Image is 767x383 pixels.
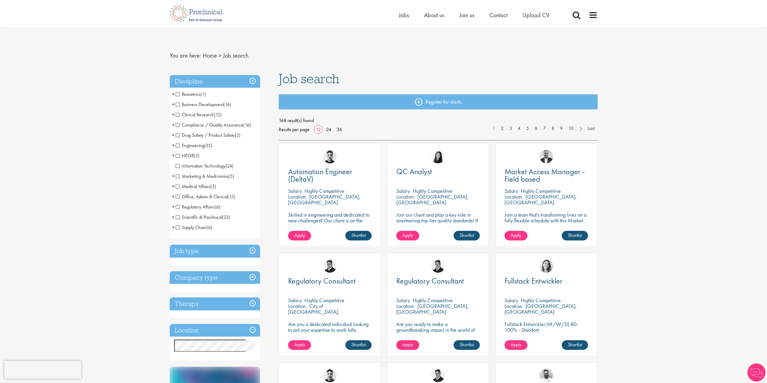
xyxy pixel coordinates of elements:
a: Shortlist [454,231,480,240]
a: Shortlist [562,340,588,350]
a: 5 [523,125,532,132]
span: + [172,192,175,201]
p: Highly Competitive [521,297,561,304]
span: Engineering [176,142,204,149]
a: Shortlist [345,231,372,240]
p: Highly Competitive [413,297,453,304]
span: Compliance / Quality Assurance [176,122,251,128]
a: Apply [396,231,419,240]
span: Market Access Manager - Field based [505,166,585,184]
a: 3 [506,125,515,132]
span: Engineering [176,142,212,149]
span: Office, Admin & Clerical [176,193,228,200]
a: 12 [314,126,323,133]
a: Dean Fisher [323,150,337,163]
span: (1) [200,91,206,97]
span: Fullstack Entwickler [505,276,562,286]
p: City of [GEOGRAPHIC_DATA], [GEOGRAPHIC_DATA] [288,303,339,321]
span: Salary [288,187,302,194]
img: Emile De Beer [539,369,553,382]
span: Business Development [176,101,231,108]
span: + [172,182,175,191]
span: Regulatory Consultant [396,276,464,286]
span: (35) [204,142,212,149]
span: + [172,171,175,181]
span: Apply [511,232,521,238]
p: [GEOGRAPHIC_DATA], [GEOGRAPHIC_DATA] [288,193,360,206]
p: [GEOGRAPHIC_DATA], [GEOGRAPHIC_DATA] [505,193,577,206]
span: Scientific & Preclinical [176,214,230,220]
a: QC Analyst [396,168,480,175]
a: Jobs [399,11,409,19]
p: Highly Competitive [304,187,344,194]
a: Apply [505,340,527,350]
span: HEOR [176,152,194,159]
span: Marketing & Medcomms [176,173,234,179]
a: 8 [549,125,557,132]
img: Peter Duvall [431,369,445,382]
p: [GEOGRAPHIC_DATA], [GEOGRAPHIC_DATA] [396,193,469,206]
span: Clinical Research [176,111,214,118]
span: Medical Affairs [176,183,210,190]
span: (2) [194,152,200,159]
h3: Job type [170,245,260,258]
span: + [172,202,175,211]
img: Peter Duvall [431,259,445,273]
p: Highly Competitive [304,297,344,304]
p: Are you ready to make a groundbreaking impact in the world of biotechnology? Join a growing compa... [396,321,480,350]
span: + [172,223,175,232]
img: Aitor Melia [539,150,553,163]
span: Salary [396,187,410,194]
span: Location: [396,193,415,200]
span: Regulatory Affairs [176,204,215,210]
span: Job search [223,52,248,59]
a: 6 [532,125,540,132]
span: (15) [228,193,235,200]
a: 1 [489,125,498,132]
a: Apply [288,340,311,350]
a: 7 [540,125,549,132]
span: About us [424,11,444,19]
span: (16) [243,122,251,128]
a: 10 [565,125,577,132]
span: (23) [222,214,230,220]
a: Regulatory Consultant [288,277,372,285]
span: Salary [396,297,410,304]
span: Biometrics [176,91,206,97]
a: 4 [515,125,523,132]
a: Numhom Sudsok [431,150,445,163]
span: Apply [294,341,305,348]
a: Apply [396,340,419,350]
span: Information Technology [176,163,225,169]
a: Register for alerts [279,94,598,109]
span: Join us [459,11,474,19]
a: 2 [498,125,507,132]
span: Information Technology [176,163,234,169]
p: Highly Competitive [413,187,453,194]
span: Location: [505,193,523,200]
span: Office, Admin & Clerical [176,193,235,200]
span: Business Development [176,101,223,108]
span: Upload CV [523,11,549,19]
span: Salary [288,297,302,304]
iframe: reCAPTCHA [4,361,81,379]
span: You are here: [170,52,201,59]
span: Supply Chain [176,224,206,231]
span: Medical Affairs [176,183,216,190]
span: + [172,100,175,109]
p: Fullstack Entwickler (M/W/D) 80-100% - Standort: [GEOGRAPHIC_DATA], [GEOGRAPHIC_DATA] - Arbeitsze... [505,321,588,350]
div: Discipline [170,75,260,88]
a: Shortlist [454,340,480,350]
span: Drug Safety / Product Safety [176,132,235,138]
span: + [172,120,175,129]
img: Nur Ergiydiren [539,259,553,273]
p: [GEOGRAPHIC_DATA], [GEOGRAPHIC_DATA] [396,303,469,315]
span: Salary [505,187,518,194]
span: Regulatory Affairs [176,204,220,210]
span: (6) [206,224,212,231]
span: Job search [279,71,339,87]
span: + [172,212,175,221]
